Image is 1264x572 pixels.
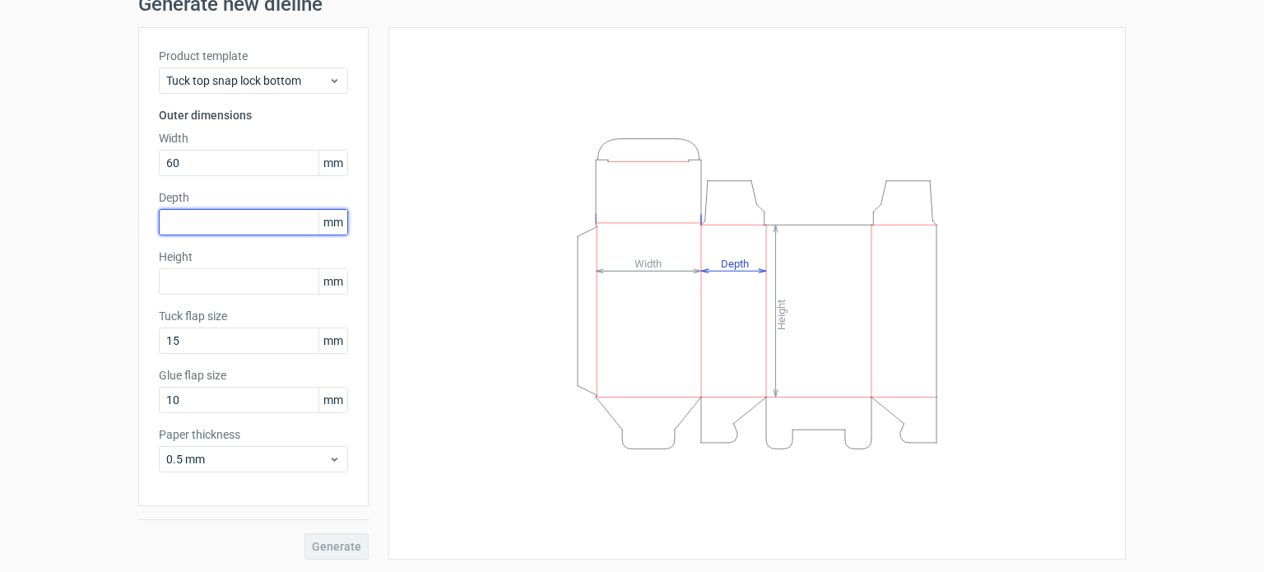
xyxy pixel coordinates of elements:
label: Depth [159,189,348,206]
label: Tuck flap size [159,308,348,324]
span: mm [318,388,347,412]
span: mm [318,151,347,175]
label: Paper thickness [159,426,348,443]
label: Height [159,249,348,265]
span: 0.5 mm [166,451,328,467]
tspan: Height [775,299,788,329]
h3: Outer dimensions [159,107,348,123]
span: mm [318,269,347,294]
span: Tuck top snap lock bottom [166,72,328,89]
label: Width [159,130,348,146]
span: mm [318,328,347,353]
span: mm [318,210,347,235]
tspan: Depth [721,257,749,269]
label: Product template [159,48,348,64]
label: Glue flap size [159,367,348,384]
tspan: Width [634,257,662,269]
